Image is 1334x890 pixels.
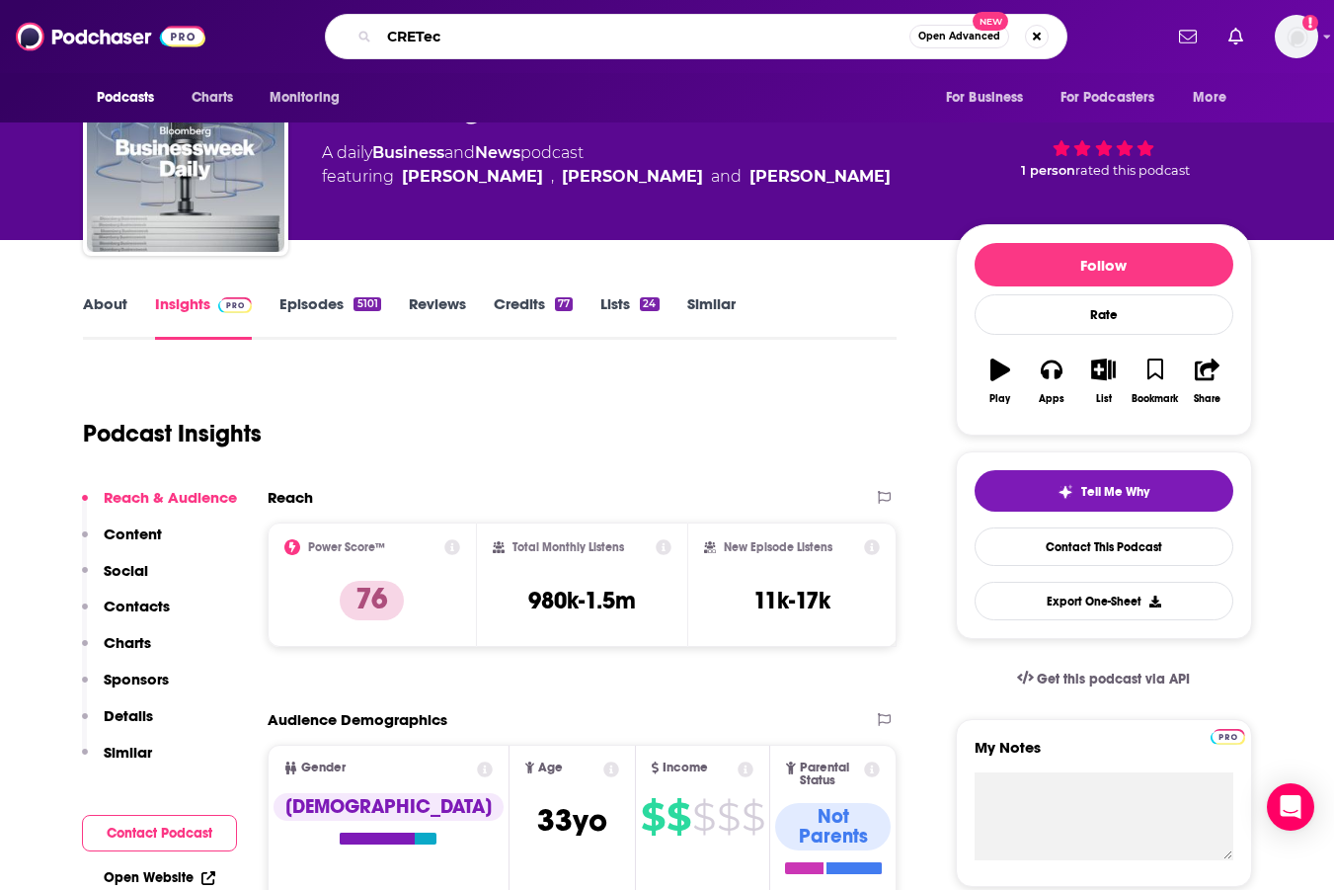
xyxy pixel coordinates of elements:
[1211,729,1245,745] img: Podchaser Pro
[82,561,148,598] button: Social
[104,633,151,652] p: Charts
[1060,84,1155,112] span: For Podcasters
[600,294,659,340] a: Lists24
[975,243,1233,286] button: Follow
[956,68,1252,191] div: 76 1 personrated this podcast
[104,597,170,615] p: Contacts
[218,297,253,313] img: Podchaser Pro
[640,297,659,311] div: 24
[270,84,340,112] span: Monitoring
[918,32,1000,41] span: Open Advanced
[104,670,169,688] p: Sponsors
[104,561,148,580] p: Social
[279,294,380,340] a: Episodes5101
[340,581,404,620] p: 76
[475,143,520,162] a: News
[83,419,262,448] h1: Podcast Insights
[444,143,475,162] span: and
[975,738,1233,772] label: My Notes
[325,14,1067,59] div: Search podcasts, credits, & more...
[711,165,742,189] span: and
[1130,346,1181,417] button: Bookmark
[946,84,1024,112] span: For Business
[494,294,573,340] a: Credits77
[83,79,181,117] button: open menu
[308,540,385,554] h2: Power Score™
[87,54,284,252] img: Bloomberg Businessweek
[379,21,909,52] input: Search podcasts, credits, & more...
[268,488,313,507] h2: Reach
[775,803,891,850] div: Not Parents
[909,25,1009,48] button: Open AdvancedNew
[1193,84,1226,112] span: More
[1171,20,1205,53] a: Show notifications dropdown
[1179,79,1251,117] button: open menu
[192,84,234,112] span: Charts
[975,527,1233,566] a: Contact This Podcast
[83,294,127,340] a: About
[663,762,708,774] span: Income
[268,710,447,729] h2: Audience Demographics
[402,165,543,189] a: Carol Massar
[1220,20,1251,53] a: Show notifications dropdown
[1275,15,1318,58] img: User Profile
[742,801,764,833] span: $
[1096,393,1112,405] div: List
[322,165,891,189] span: featuring
[82,706,153,743] button: Details
[155,294,253,340] a: InsightsPodchaser Pro
[1275,15,1318,58] button: Show profile menu
[975,582,1233,620] button: Export One-Sheet
[104,525,162,543] p: Content
[82,525,162,561] button: Content
[82,670,169,706] button: Sponsors
[800,762,861,787] span: Parental Status
[104,488,237,507] p: Reach & Audience
[179,79,246,117] a: Charts
[687,294,736,340] a: Similar
[1021,163,1075,178] span: 1 person
[16,18,205,55] img: Podchaser - Follow, Share and Rate Podcasts
[1211,726,1245,745] a: Pro website
[1132,393,1178,405] div: Bookmark
[512,540,624,554] h2: Total Monthly Listens
[256,79,365,117] button: open menu
[353,297,380,311] div: 5101
[749,165,891,189] a: Lisa Abramowicz
[692,801,715,833] span: $
[1058,484,1073,500] img: tell me why sparkle
[973,12,1008,31] span: New
[1081,484,1149,500] span: Tell Me Why
[104,743,152,762] p: Similar
[1037,671,1190,688] span: Get this podcast via API
[975,346,1026,417] button: Play
[1026,346,1077,417] button: Apps
[1181,346,1232,417] button: Share
[274,793,504,821] div: [DEMOGRAPHIC_DATA]
[932,79,1049,117] button: open menu
[538,762,563,774] span: Age
[82,815,237,851] button: Contact Podcast
[104,706,153,725] p: Details
[1194,393,1220,405] div: Share
[717,801,740,833] span: $
[528,586,636,615] h3: 980k-1.5m
[537,801,607,840] span: 33 yo
[322,141,891,189] div: A daily podcast
[1267,783,1314,831] div: Open Intercom Messenger
[409,294,466,340] a: Reviews
[1302,15,1318,31] svg: Add a profile image
[1048,79,1184,117] button: open menu
[975,470,1233,512] button: tell me why sparkleTell Me Why
[104,869,215,886] a: Open Website
[1001,655,1207,703] a: Get this podcast via API
[753,586,830,615] h3: 11k-17k
[562,165,703,189] a: Tim Stenovec
[1075,163,1190,178] span: rated this podcast
[551,165,554,189] span: ,
[97,84,155,112] span: Podcasts
[1039,393,1064,405] div: Apps
[372,143,444,162] a: Business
